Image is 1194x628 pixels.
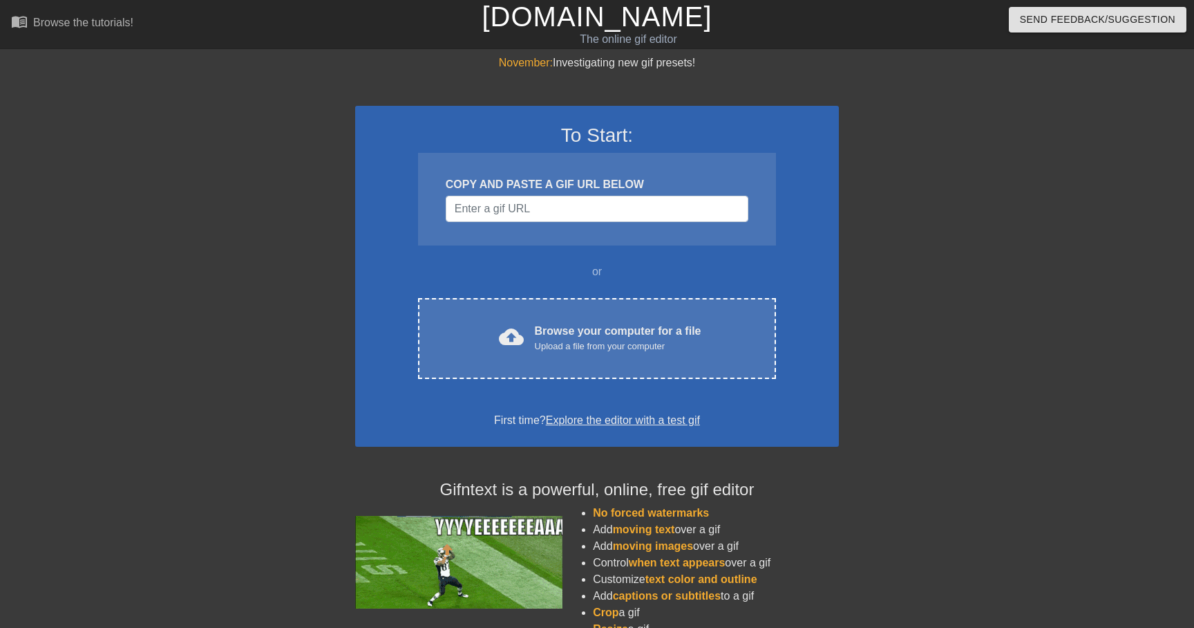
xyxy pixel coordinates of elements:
span: No forced watermarks [593,507,709,519]
div: or [391,264,803,280]
button: Send Feedback/Suggestion [1009,7,1186,33]
span: moving images [613,540,693,552]
div: First time? [373,412,821,429]
li: Customize [593,571,839,588]
div: Upload a file from your computer [535,340,701,353]
input: Username [446,196,748,222]
li: Control over a gif [593,555,839,571]
li: Add over a gif [593,521,839,538]
li: Add over a gif [593,538,839,555]
span: November: [499,57,553,68]
li: a gif [593,604,839,621]
span: cloud_upload [499,324,524,349]
h3: To Start: [373,124,821,147]
div: COPY AND PASTE A GIF URL BELOW [446,176,748,193]
a: Explore the editor with a test gif [546,414,700,426]
span: when text appears [629,557,726,569]
div: Browse the tutorials! [33,17,133,28]
li: Add to a gif [593,588,839,604]
span: text color and outline [645,573,757,585]
h4: Gifntext is a powerful, online, free gif editor [355,480,839,500]
div: The online gif editor [405,31,852,48]
div: Investigating new gif presets! [355,55,839,71]
span: Send Feedback/Suggestion [1020,11,1175,28]
span: menu_book [11,13,28,30]
span: moving text [613,524,675,535]
span: captions or subtitles [613,590,721,602]
span: Crop [593,607,618,618]
div: Browse your computer for a file [535,323,701,353]
img: football_small.gif [355,516,562,609]
a: Browse the tutorials! [11,13,133,35]
a: [DOMAIN_NAME] [482,1,712,32]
